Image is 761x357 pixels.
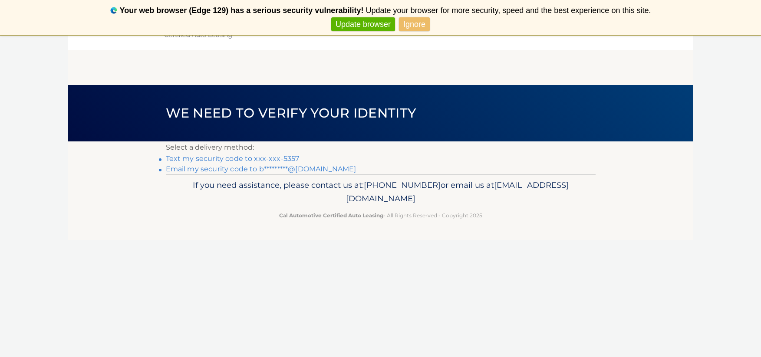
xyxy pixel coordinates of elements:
a: Email my security code to b*********@[DOMAIN_NAME] [166,165,356,173]
strong: Cal Automotive Certified Auto Leasing [279,212,383,219]
a: Ignore [399,17,430,32]
a: Update browser [331,17,395,32]
span: [PHONE_NUMBER] [364,180,441,190]
p: - All Rights Reserved - Copyright 2025 [171,211,590,220]
span: Update your browser for more security, speed and the best experience on this site. [366,6,651,15]
p: Select a delivery method: [166,141,596,154]
span: We need to verify your identity [166,105,416,121]
a: Text my security code to xxx-xxx-5357 [166,154,300,163]
b: Your web browser (Edge 129) has a serious security vulnerability! [120,6,364,15]
p: If you need assistance, please contact us at: or email us at [171,178,590,206]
